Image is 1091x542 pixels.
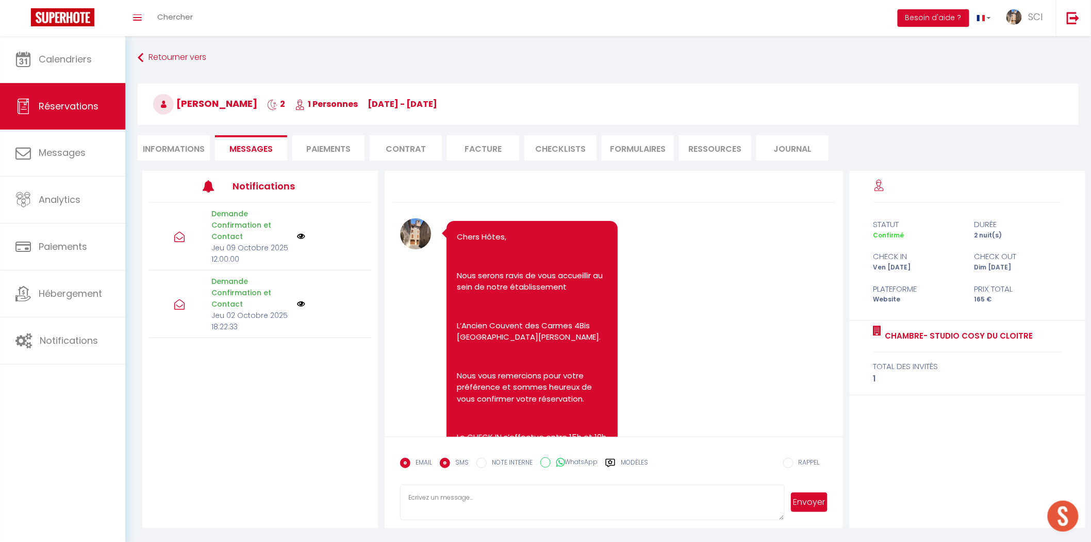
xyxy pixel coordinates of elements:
p: L’Ancien Couvent des Carmes 4Bis [GEOGRAPHIC_DATA][PERSON_NAME]. [457,320,607,343]
p: Nous serons ravis de vous accueillir au sein de notre établissement [457,270,607,293]
span: Notifications [40,334,98,347]
p: Nous vous remercions pour votre préférence et sommes heureux de vous confirmer votre réservation. [457,370,607,405]
li: Ressources [679,135,751,161]
label: Modèles [621,458,648,476]
div: statut [866,218,967,231]
li: Journal [756,135,829,161]
span: Messages [39,146,86,159]
li: Paiements [292,135,365,161]
img: NO IMAGE [297,232,305,241]
span: Analytics [39,193,80,206]
li: FORMULAIRES [602,135,674,161]
img: NO IMAGE [297,300,305,308]
label: EMAIL [410,458,432,469]
div: check out [967,250,1068,263]
p: Jeu 02 Octobre 2025 18:22:33 [211,310,290,332]
button: Besoin d'aide ? [898,9,969,27]
img: ... [1006,9,1022,25]
label: RAPPEL [794,458,820,469]
div: Dim [DATE] [967,263,1068,273]
span: Calendriers [39,53,92,66]
div: durée [967,218,1068,231]
div: Ven [DATE] [866,263,967,273]
label: NOTE INTERNE [487,458,533,469]
li: Facture [447,135,519,161]
span: Réservations [39,100,98,113]
li: CHECKLISTS [524,135,597,161]
span: Confirmé [873,231,904,240]
p: Demande Confirmation et Contact [211,276,290,310]
img: logout [1067,11,1080,24]
div: Website [866,295,967,305]
span: [DATE] - [DATE] [368,98,437,110]
img: Super Booking [31,8,94,26]
span: Chercher [157,11,193,22]
a: Retourner vers [138,49,1079,67]
img: 17009008008433.jpg [400,218,431,249]
span: Hébergement [39,287,102,300]
a: Chambre- Studio Cosy du Cloitre [882,330,1033,342]
span: [PERSON_NAME] [153,97,257,110]
p: Demande Confirmation et Contact [211,208,290,242]
div: total des invités [873,360,1062,373]
span: 2 [267,98,285,110]
div: 1 [873,373,1062,385]
span: 1 Personnes [295,98,358,110]
div: Prix total [967,283,1068,295]
div: 165 € [967,295,1068,305]
span: Paiements [39,240,87,253]
label: SMS [450,458,469,469]
p: Chers Hôtes, [457,231,607,243]
p: Le CHECK IN s’effectue entre 15h et 19h [457,432,607,443]
div: check in [866,250,967,263]
li: Informations [138,135,210,161]
label: WhatsApp [551,457,598,469]
div: Ouvrir le chat [1048,501,1079,532]
div: Plateforme [866,283,967,295]
div: 2 nuit(s) [967,231,1068,241]
li: Contrat [370,135,442,161]
span: SCI [1029,10,1043,23]
button: Envoyer [791,492,827,512]
span: Messages [229,143,273,155]
p: Jeu 09 Octobre 2025 12:00:00 [211,242,290,265]
h3: Notifications [233,174,325,198]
